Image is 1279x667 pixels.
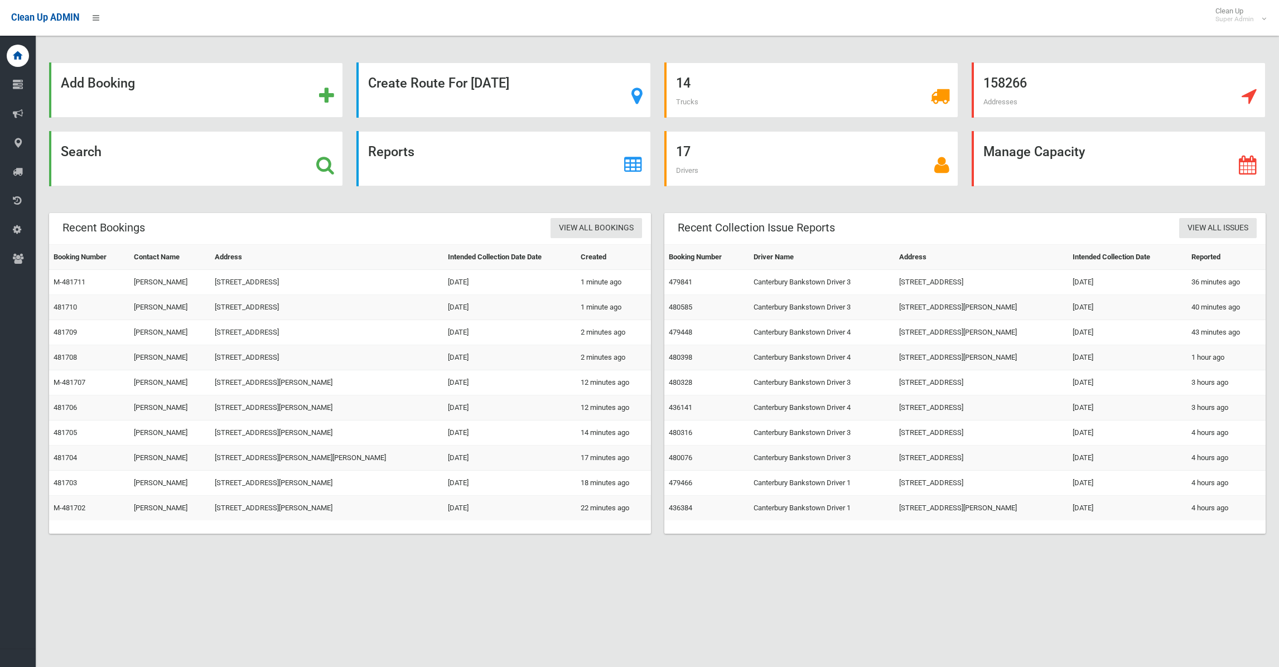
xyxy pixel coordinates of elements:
[1068,395,1187,420] td: [DATE]
[576,320,650,345] td: 2 minutes ago
[1068,245,1187,270] th: Intended Collection Date
[443,320,576,345] td: [DATE]
[129,496,210,521] td: [PERSON_NAME]
[1068,420,1187,446] td: [DATE]
[129,320,210,345] td: [PERSON_NAME]
[669,278,692,286] a: 479841
[576,295,650,320] td: 1 minute ago
[576,446,650,471] td: 17 minutes ago
[210,295,443,320] td: [STREET_ADDRESS]
[368,75,509,91] strong: Create Route For [DATE]
[443,496,576,521] td: [DATE]
[551,218,642,239] a: View All Bookings
[443,395,576,420] td: [DATE]
[895,420,1068,446] td: [STREET_ADDRESS]
[210,345,443,370] td: [STREET_ADDRESS]
[210,471,443,496] td: [STREET_ADDRESS][PERSON_NAME]
[1187,245,1266,270] th: Reported
[576,270,650,295] td: 1 minute ago
[443,270,576,295] td: [DATE]
[664,62,958,118] a: 14 Trucks
[210,270,443,295] td: [STREET_ADDRESS]
[210,370,443,395] td: [STREET_ADDRESS][PERSON_NAME]
[664,245,749,270] th: Booking Number
[669,378,692,386] a: 480328
[49,62,343,118] a: Add Booking
[749,270,895,295] td: Canterbury Bankstown Driver 3
[895,320,1068,345] td: [STREET_ADDRESS][PERSON_NAME]
[983,144,1085,159] strong: Manage Capacity
[749,370,895,395] td: Canterbury Bankstown Driver 3
[61,144,102,159] strong: Search
[1187,496,1266,521] td: 4 hours ago
[443,370,576,395] td: [DATE]
[669,453,692,462] a: 480076
[356,62,650,118] a: Create Route For [DATE]
[1068,320,1187,345] td: [DATE]
[1187,446,1266,471] td: 4 hours ago
[972,131,1266,186] a: Manage Capacity
[749,446,895,471] td: Canterbury Bankstown Driver 3
[576,420,650,446] td: 14 minutes ago
[576,245,650,270] th: Created
[1187,395,1266,420] td: 3 hours ago
[895,270,1068,295] td: [STREET_ADDRESS]
[443,295,576,320] td: [DATE]
[895,496,1068,521] td: [STREET_ADDRESS][PERSON_NAME]
[129,270,210,295] td: [PERSON_NAME]
[676,98,698,106] span: Trucks
[443,446,576,471] td: [DATE]
[895,395,1068,420] td: [STREET_ADDRESS]
[576,370,650,395] td: 12 minutes ago
[664,131,958,186] a: 17 Drivers
[443,420,576,446] td: [DATE]
[54,353,77,361] a: 481708
[664,217,848,239] header: Recent Collection Issue Reports
[1187,270,1266,295] td: 36 minutes ago
[129,446,210,471] td: [PERSON_NAME]
[54,328,77,336] a: 481709
[1210,7,1265,23] span: Clean Up
[129,420,210,446] td: [PERSON_NAME]
[1187,295,1266,320] td: 40 minutes ago
[368,144,414,159] strong: Reports
[895,245,1068,270] th: Address
[61,75,135,91] strong: Add Booking
[749,320,895,345] td: Canterbury Bankstown Driver 4
[749,295,895,320] td: Canterbury Bankstown Driver 3
[129,471,210,496] td: [PERSON_NAME]
[676,75,691,91] strong: 14
[54,478,77,487] a: 481703
[210,395,443,420] td: [STREET_ADDRESS][PERSON_NAME]
[1068,270,1187,295] td: [DATE]
[210,446,443,471] td: [STREET_ADDRESS][PERSON_NAME][PERSON_NAME]
[749,345,895,370] td: Canterbury Bankstown Driver 4
[1215,15,1254,23] small: Super Admin
[669,403,692,412] a: 436141
[983,75,1027,91] strong: 158266
[210,245,443,270] th: Address
[129,395,210,420] td: [PERSON_NAME]
[749,496,895,521] td: Canterbury Bankstown Driver 1
[895,295,1068,320] td: [STREET_ADDRESS][PERSON_NAME]
[895,471,1068,496] td: [STREET_ADDRESS]
[129,370,210,395] td: [PERSON_NAME]
[129,245,210,270] th: Contact Name
[576,496,650,521] td: 22 minutes ago
[576,471,650,496] td: 18 minutes ago
[210,496,443,521] td: [STREET_ADDRESS][PERSON_NAME]
[1187,320,1266,345] td: 43 minutes ago
[210,420,443,446] td: [STREET_ADDRESS][PERSON_NAME]
[1068,496,1187,521] td: [DATE]
[54,303,77,311] a: 481710
[895,345,1068,370] td: [STREET_ADDRESS][PERSON_NAME]
[676,166,698,175] span: Drivers
[54,453,77,462] a: 481704
[576,395,650,420] td: 12 minutes ago
[443,245,576,270] th: Intended Collection Date Date
[669,504,692,512] a: 436384
[1187,370,1266,395] td: 3 hours ago
[129,295,210,320] td: [PERSON_NAME]
[749,395,895,420] td: Canterbury Bankstown Driver 4
[669,328,692,336] a: 479448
